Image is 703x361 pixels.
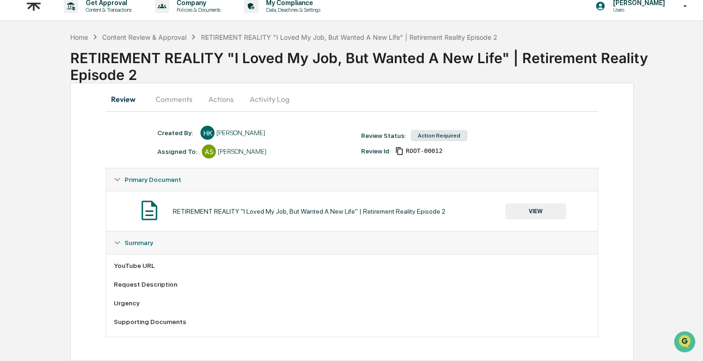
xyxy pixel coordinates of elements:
a: 🔎Data Lookup [6,132,63,149]
button: Actions [200,88,242,110]
div: Start new chat [32,72,154,81]
div: We're available if you need us! [32,81,118,88]
div: Summary [106,254,598,337]
div: [PERSON_NAME] [218,148,266,155]
p: Data, Deadlines & Settings [259,7,325,13]
span: 451b7b9c-707e-4415-958b-de0b833d806d [406,147,442,155]
div: 🗄️ [68,119,75,126]
div: secondary tabs example [106,88,598,110]
span: Pylon [93,159,113,166]
div: Primary Document [106,168,598,191]
a: 🖐️Preclearance [6,114,64,131]
div: Supporting Documents [114,318,590,325]
div: Content Review & Approval [102,33,186,41]
div: Primary Document [106,191,598,231]
div: Home [70,33,88,41]
div: HK [200,126,215,140]
div: Urgency [114,299,590,307]
div: Review Id: [361,147,391,155]
span: Data Lookup [19,136,59,145]
p: How can we help? [9,20,170,35]
div: RETIREMENT REALITY "I Loved My Job, But Wanted A New Life" | Retirement Reality Episode 2 [70,42,703,83]
button: Start new chat [159,74,170,86]
a: 🗄️Attestations [64,114,120,131]
div: [PERSON_NAME] [216,129,265,137]
div: Action Required [411,130,467,141]
div: Assigned To: [157,148,197,155]
button: Activity Log [242,88,297,110]
div: Summary [106,231,598,254]
div: RETIREMENT REALITY "I Loved My Job, But Wanted A New Life" | Retirement Reality Episode 2 [173,208,445,215]
img: 1746055101610-c473b297-6a78-478c-a979-82029cc54cd1 [9,72,26,88]
p: Users [606,7,670,13]
p: Content & Transactions [78,7,136,13]
span: Summary [125,239,153,246]
button: Review [106,88,148,110]
div: 🔎 [9,137,17,144]
button: VIEW [505,203,566,219]
div: AS [202,144,216,159]
span: Primary Document [125,176,181,183]
button: Comments [148,88,200,110]
span: Preclearance [19,118,60,127]
div: 🖐️ [9,119,17,126]
a: Powered byPylon [66,158,113,166]
img: Document Icon [138,199,161,222]
div: Review Status: [361,132,406,139]
div: Created By: ‎ ‎ [157,129,196,137]
span: Attestations [77,118,116,127]
div: YouTube URL [114,262,590,269]
p: Policies & Documents [169,7,225,13]
iframe: Open customer support [673,330,698,355]
div: Request Description [114,281,590,288]
div: RETIREMENT REALITY "I Loved My Job, But Wanted A New Life" | Retirement Reality Episode 2 [201,33,497,41]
